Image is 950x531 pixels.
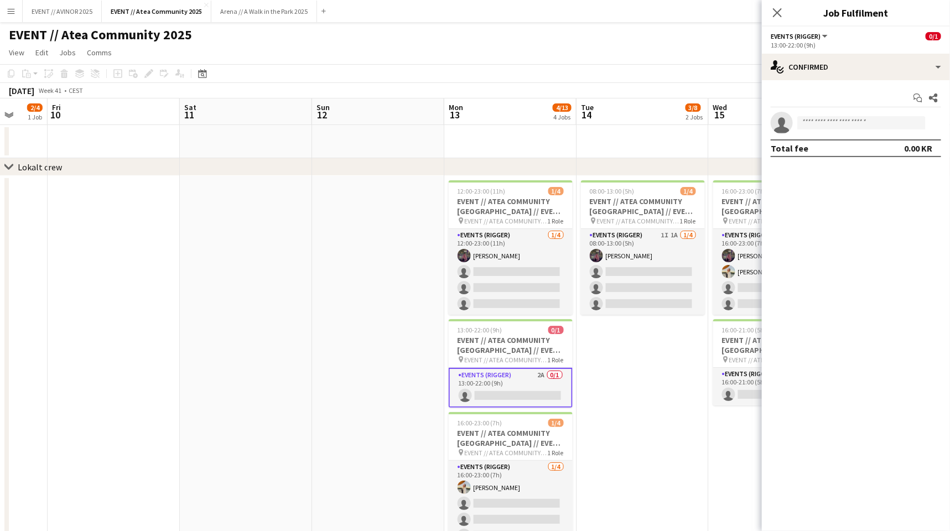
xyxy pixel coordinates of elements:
div: 0.00 KR [904,143,932,154]
span: Week 41 [37,86,64,95]
span: Events (Rigger) [771,32,821,40]
a: Edit [31,45,53,60]
span: 13 [447,108,463,121]
span: 12 [315,108,330,121]
div: Lokalt crew [18,162,62,173]
span: EVENT // ATEA COMMUNITY [GEOGRAPHIC_DATA] // EVENT CREW [597,217,680,225]
h3: EVENT // ATEA COMMUNITY [GEOGRAPHIC_DATA] // EVENT CREW [449,428,573,448]
span: 1 Role [548,217,564,225]
h3: EVENT // ATEA COMMUNITY [GEOGRAPHIC_DATA] // EVENT CREW [449,196,573,216]
app-job-card: 16:00-21:00 (5h)0/1EVENT // ATEA COMMUNITY [GEOGRAPHIC_DATA] // EVENT CREW EVENT // ATEA COMMUNIT... [713,319,837,405]
span: View [9,48,24,58]
span: 1/4 [548,187,564,195]
span: 13:00-22:00 (9h) [458,326,502,334]
span: 15 [712,108,728,121]
span: 16:00-21:00 (5h) [722,326,767,334]
div: 4 Jobs [553,113,571,121]
span: 1 Role [548,356,564,364]
h3: EVENT // ATEA COMMUNITY [GEOGRAPHIC_DATA] // EVENT CREW [713,335,837,355]
span: 1/4 [681,187,696,195]
div: Total fee [771,143,808,154]
span: Edit [35,48,48,58]
app-card-role: Events (Rigger)1I1A2/416:00-23:00 (7h)[PERSON_NAME][PERSON_NAME] [713,229,837,315]
span: Fri [52,102,61,112]
button: Arena // A Walk in the Park 2025 [211,1,317,22]
button: EVENT // AVINOR 2025 [23,1,102,22]
span: 0/1 [926,32,941,40]
app-job-card: 08:00-13:00 (5h)1/4EVENT // ATEA COMMUNITY [GEOGRAPHIC_DATA] // EVENT CREW EVENT // ATEA COMMUNIT... [581,180,705,315]
span: 11 [183,108,196,121]
div: 1 Job [28,113,42,121]
span: Tue [581,102,594,112]
span: 12:00-23:00 (11h) [458,187,506,195]
span: 16:00-23:00 (7h) [458,419,502,427]
span: 1 Role [548,449,564,457]
span: 14 [579,108,594,121]
button: Events (Rigger) [771,32,829,40]
div: CEST [69,86,83,95]
span: Sun [316,102,330,112]
span: 1 Role [680,217,696,225]
span: EVENT // ATEA COMMUNITY [GEOGRAPHIC_DATA] // EVENT CREW [465,356,548,364]
span: 16:00-23:00 (7h) [722,187,767,195]
span: 2/4 [27,103,43,112]
span: Mon [449,102,463,112]
h1: EVENT // Atea Community 2025 [9,27,192,43]
h3: EVENT // ATEA COMMUNITY [GEOGRAPHIC_DATA] // EVENT CREW [581,196,705,216]
div: Confirmed [762,54,950,80]
span: Wed [713,102,728,112]
a: Comms [82,45,116,60]
a: Jobs [55,45,80,60]
span: EVENT // ATEA COMMUNITY [GEOGRAPHIC_DATA] // EVENT CREW [465,449,548,457]
h3: EVENT // ATEA COMMUNITY [GEOGRAPHIC_DATA] // EVENT CREW [713,196,837,216]
app-job-card: 16:00-23:00 (7h)2/4EVENT // ATEA COMMUNITY [GEOGRAPHIC_DATA] // EVENT CREW EVENT // ATEA COMMUNIT... [713,180,837,315]
span: Comms [87,48,112,58]
span: 08:00-13:00 (5h) [590,187,635,195]
span: EVENT // ATEA COMMUNITY [GEOGRAPHIC_DATA] // EVENT CREW [465,217,548,225]
a: View [4,45,29,60]
span: EVENT // ATEA COMMUNITY [GEOGRAPHIC_DATA] // EVENT CREW [729,217,812,225]
h3: Job Fulfilment [762,6,950,20]
div: 13:00-22:00 (9h) [771,41,941,49]
app-card-role: Events (Rigger)2A0/116:00-21:00 (5h) [713,368,837,405]
app-card-role: Events (Rigger)1I1A1/408:00-13:00 (5h)[PERSON_NAME] [581,229,705,315]
span: Jobs [59,48,76,58]
app-job-card: 12:00-23:00 (11h)1/4EVENT // ATEA COMMUNITY [GEOGRAPHIC_DATA] // EVENT CREW EVENT // ATEA COMMUNI... [449,180,573,315]
app-card-role: Events (Rigger)1/412:00-23:00 (11h)[PERSON_NAME] [449,229,573,315]
span: 4/13 [553,103,572,112]
span: 0/1 [548,326,564,334]
span: 1/4 [548,419,564,427]
h3: EVENT // ATEA COMMUNITY [GEOGRAPHIC_DATA] // EVENT CREW [449,335,573,355]
div: [DATE] [9,85,34,96]
span: EVENT // ATEA COMMUNITY [GEOGRAPHIC_DATA] // EVENT CREW [729,356,812,364]
app-job-card: 13:00-22:00 (9h)0/1EVENT // ATEA COMMUNITY [GEOGRAPHIC_DATA] // EVENT CREW EVENT // ATEA COMMUNIT... [449,319,573,408]
app-card-role: Events (Rigger)2A0/113:00-22:00 (9h) [449,368,573,408]
span: 3/8 [686,103,701,112]
button: EVENT // Atea Community 2025 [102,1,211,22]
span: Sat [184,102,196,112]
div: 2 Jobs [686,113,703,121]
span: 10 [50,108,61,121]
